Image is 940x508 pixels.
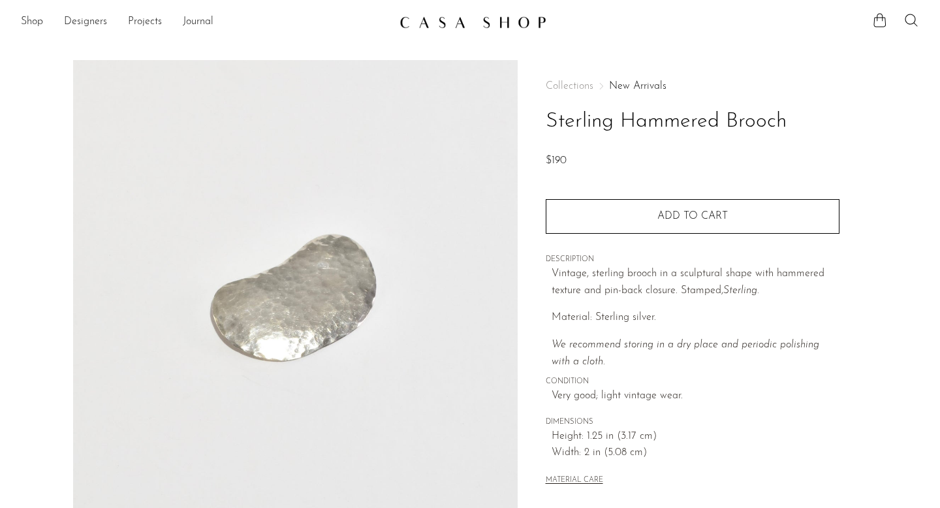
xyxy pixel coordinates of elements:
[183,14,213,31] a: Journal
[546,81,839,91] nav: Breadcrumbs
[657,211,728,221] span: Add to cart
[21,11,389,33] ul: NEW HEADER MENU
[552,340,819,367] i: We recommend storing in a dry place and periodic polishing with a cloth.
[546,476,603,486] button: MATERIAL CARE
[128,14,162,31] a: Projects
[546,199,839,233] button: Add to cart
[552,445,839,462] span: Width: 2 in (5.08 cm)
[546,81,593,91] span: Collections
[552,388,839,405] span: Very good; light vintage wear.
[64,14,107,31] a: Designers
[546,376,839,388] span: CONDITION
[21,11,389,33] nav: Desktop navigation
[552,310,839,326] p: Material: Sterling silver.
[546,105,839,138] h1: Sterling Hammered Brooch
[546,155,567,166] span: $190
[723,285,759,296] em: Sterling.
[546,254,839,266] span: DESCRIPTION
[546,417,839,428] span: DIMENSIONS
[609,81,666,91] a: New Arrivals
[21,14,43,31] a: Shop
[552,428,839,445] span: Height: 1.25 in (3.17 cm)
[552,266,839,299] p: Vintage, sterling brooch in a sculptural shape with hammered texture and pin-back closure. Stamped,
